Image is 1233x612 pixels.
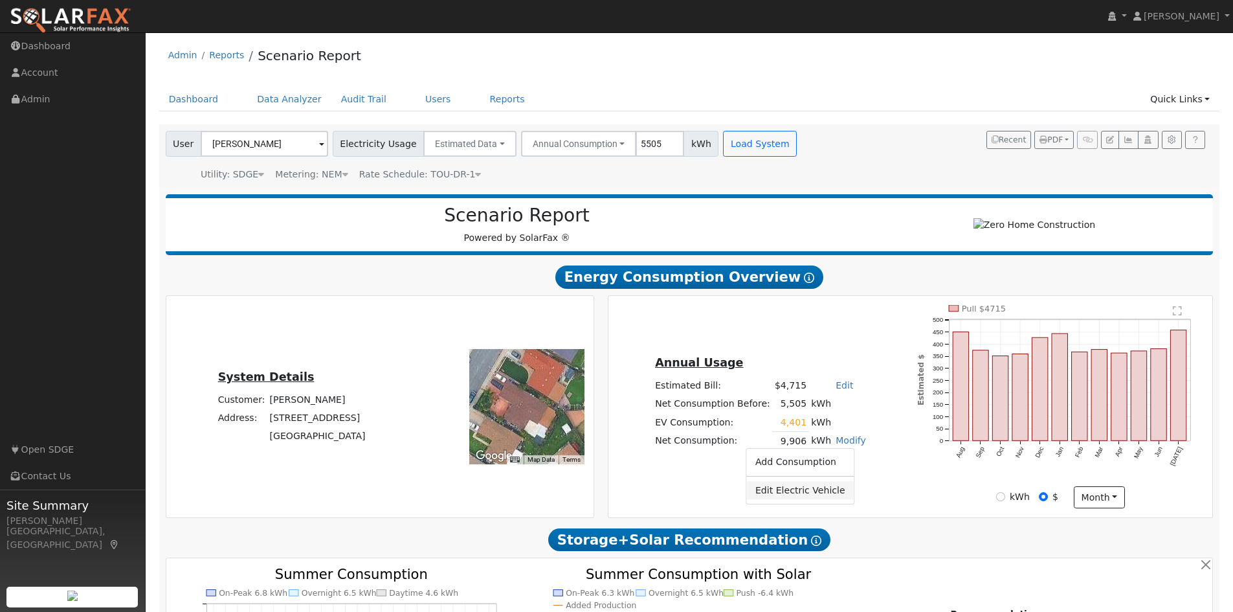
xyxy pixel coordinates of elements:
[723,131,797,157] button: Load System
[975,446,986,459] text: Sep
[746,453,854,471] a: Add Consumption
[1169,446,1184,467] text: [DATE]
[275,168,348,181] div: Metering: NEM
[683,131,718,157] span: kWh
[1138,131,1158,149] button: Login As
[973,350,988,441] rect: onclick=""
[1074,486,1125,508] button: month
[275,566,428,582] text: Summer Consumption
[1039,135,1063,144] span: PDF
[331,87,396,111] a: Audit Trail
[1012,354,1028,441] rect: onclick=""
[933,316,944,323] text: 500
[1094,446,1105,459] text: Mar
[218,370,315,383] u: System Details
[804,273,814,283] i: Show Help
[423,131,517,157] button: Estimated Data
[219,589,287,598] text: On-Peak 6.8 kWh
[216,409,267,427] td: Address:
[1133,446,1144,460] text: May
[389,589,458,598] text: Daytime 4.6 kWh
[528,455,555,464] button: Map Data
[933,413,944,420] text: 100
[986,131,1032,149] button: Recent
[653,413,773,432] td: EV Consumption:
[302,589,377,598] text: Overnight 6.5 kWh
[209,50,244,60] a: Reports
[937,425,944,433] text: 50
[940,437,944,444] text: 0
[247,87,331,111] a: Data Analyzer
[10,7,131,34] img: SolarFax
[973,218,1096,232] img: Zero Home Construction
[6,514,139,528] div: [PERSON_NAME]
[1014,446,1025,459] text: Nov
[996,492,1005,501] input: kWh
[179,205,855,227] h2: Scenario Report
[1153,446,1164,458] text: Jun
[653,395,773,413] td: Net Consumption Before:
[933,352,944,359] text: 350
[201,131,328,157] input: Select a User
[555,266,823,289] span: Energy Consumption Overview
[562,456,581,463] a: Terms
[933,401,944,408] text: 150
[166,131,201,157] span: User
[67,591,78,601] img: retrieve
[416,87,461,111] a: Users
[1039,492,1048,501] input: $
[1034,446,1045,459] text: Dec
[1131,351,1147,441] rect: onclick=""
[653,377,773,395] td: Estimated Bill:
[168,50,197,60] a: Admin
[933,341,944,348] text: 400
[480,87,535,111] a: Reports
[586,566,812,582] text: Summer Consumption with Solar
[172,205,862,245] div: Powered by SolarFax ®
[267,427,368,446] td: [GEOGRAPHIC_DATA]
[836,435,866,446] a: Modify
[933,365,944,372] text: 300
[1010,490,1030,504] label: kWh
[995,446,1006,458] text: Oct
[267,391,368,409] td: [PERSON_NAME]
[566,601,636,610] text: Added Production
[6,497,139,514] span: Site Summary
[933,389,944,396] text: 200
[811,536,821,546] i: Show Help
[548,528,830,552] span: Storage+Solar Recommendation
[333,131,424,157] span: Electricity Usage
[1114,446,1125,458] text: Apr
[809,413,834,432] td: kWh
[201,168,264,181] div: Utility: SDGE
[216,391,267,409] td: Customer:
[1144,11,1219,21] span: [PERSON_NAME]
[1034,131,1074,149] button: PDF
[1151,349,1166,441] rect: onclick=""
[258,48,361,63] a: Scenario Report
[159,87,228,111] a: Dashboard
[953,332,968,441] rect: onclick=""
[655,356,743,369] u: Annual Usage
[1054,446,1065,458] text: Jan
[772,432,808,451] td: 9,906
[521,131,637,157] button: Annual Consumption
[1162,131,1182,149] button: Settings
[933,328,944,335] text: 450
[1032,337,1048,440] rect: onclick=""
[649,589,724,598] text: Overnight 6.5 kWh
[472,448,515,464] img: Google
[1074,446,1085,459] text: Feb
[1092,350,1107,441] rect: onclick=""
[1171,330,1186,441] rect: onclick=""
[1052,334,1067,440] rect: onclick=""
[809,395,869,413] td: kWh
[1052,490,1058,504] label: $
[772,395,808,413] td: 5,505
[1185,131,1205,149] a: Help Link
[746,481,854,499] a: Edit Electric Vehicle
[510,455,519,464] button: Keyboard shortcuts
[955,446,966,459] text: Aug
[933,377,944,384] text: 250
[836,380,853,391] a: Edit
